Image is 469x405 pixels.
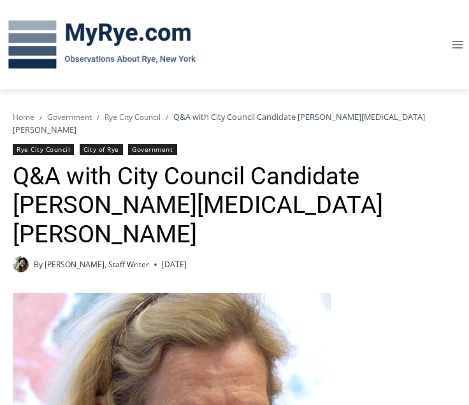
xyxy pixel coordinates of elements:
a: Government [47,112,92,122]
span: By [34,258,43,270]
a: City of Rye [80,144,123,155]
a: Rye City Council [105,112,161,122]
a: Author image [13,256,29,272]
nav: Breadcrumbs [13,110,456,136]
img: (PHOTO: MyRye.com Intern and Editor Tucker Smith. Contributed.)Tucker Smith, MyRye.com [13,256,29,272]
button: Open menu [445,34,469,54]
h1: Q&A with City Council Candidate [PERSON_NAME][MEDICAL_DATA] [PERSON_NAME] [13,162,456,249]
a: [PERSON_NAME], Staff Writer [45,259,149,270]
span: / [97,113,99,122]
a: Home [13,112,34,122]
a: Rye City Council [13,144,74,155]
span: Q&A with City Council Candidate [PERSON_NAME][MEDICAL_DATA] [PERSON_NAME] [13,111,425,135]
span: / [40,113,42,122]
span: / [166,113,168,122]
time: [DATE] [162,258,187,270]
a: Government [128,144,177,155]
